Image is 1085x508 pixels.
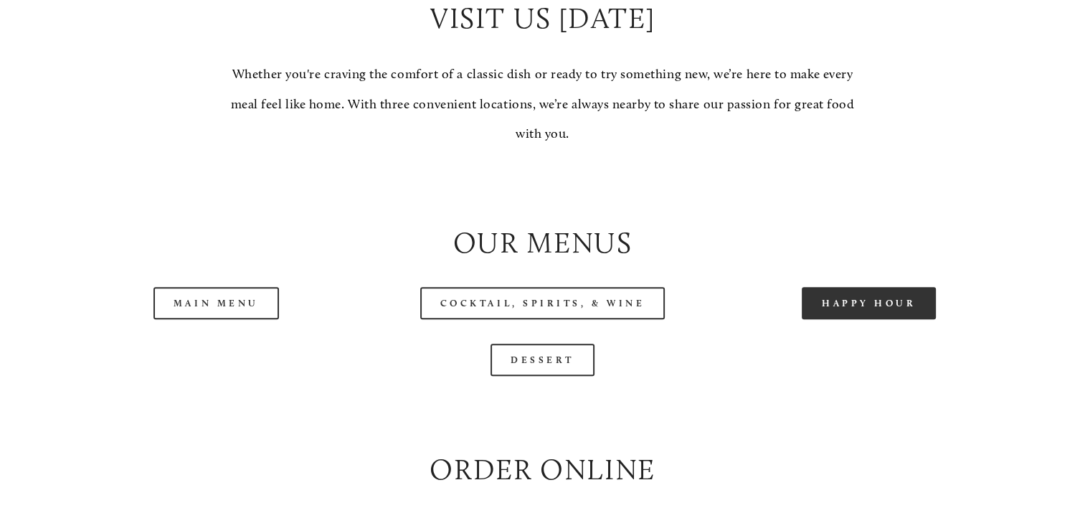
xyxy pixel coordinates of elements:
p: Whether you're craving the comfort of a classic dish or ready to try something new, we’re here to... [228,60,856,149]
a: Dessert [491,344,594,376]
a: Happy Hour [802,287,937,319]
a: Main Menu [153,287,279,319]
h2: Our Menus [65,222,1020,263]
h2: Order Online [65,449,1020,489]
a: Cocktail, Spirits, & Wine [420,287,665,319]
